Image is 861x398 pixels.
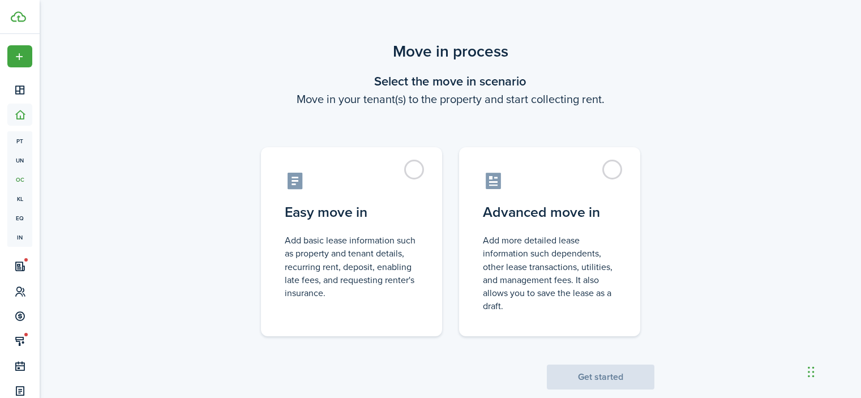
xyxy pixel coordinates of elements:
wizard-step-header-description: Move in your tenant(s) to the property and start collecting rent. [247,91,654,108]
scenario-title: Move in process [247,40,654,63]
a: eq [7,208,32,228]
control-radio-card-title: Advanced move in [483,202,616,222]
a: in [7,228,32,247]
img: TenantCloud [11,11,26,22]
a: kl [7,189,32,208]
a: oc [7,170,32,189]
a: pt [7,131,32,151]
div: Drag [808,355,815,389]
iframe: Chat Widget [672,276,861,398]
control-radio-card-description: Add basic lease information such as property and tenant details, recurring rent, deposit, enablin... [285,234,418,299]
control-radio-card-description: Add more detailed lease information such dependents, other lease transactions, utilities, and man... [483,234,616,313]
a: un [7,151,32,170]
wizard-step-header-title: Select the move in scenario [247,72,654,91]
button: Open menu [7,45,32,67]
control-radio-card-title: Easy move in [285,202,418,222]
